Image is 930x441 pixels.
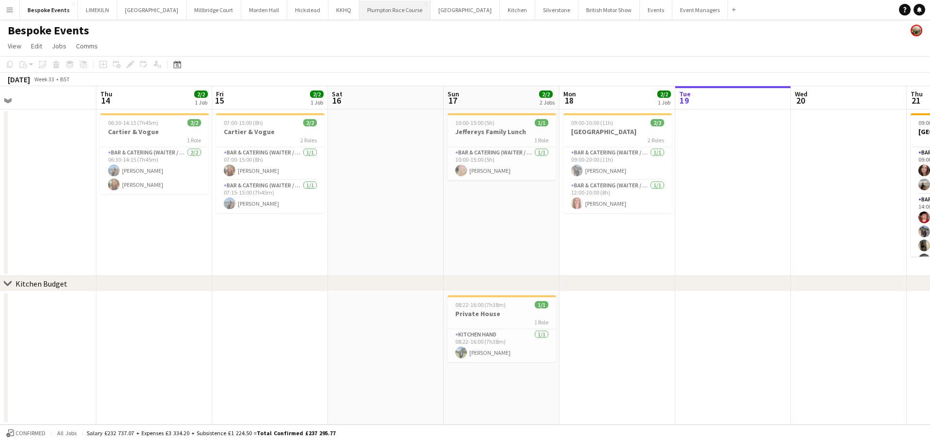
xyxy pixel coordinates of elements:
span: 1/1 [535,119,548,126]
span: Confirmed [15,430,46,437]
div: 2 Jobs [540,99,555,106]
span: 2/2 [303,119,317,126]
span: 06:30-14:15 (7h45m) [108,119,158,126]
button: Bespoke Events [20,0,78,19]
button: Events [640,0,672,19]
a: View [4,40,25,52]
span: Sun [448,90,459,98]
span: All jobs [55,429,78,437]
span: 10:00-15:00 (5h) [455,119,495,126]
span: 17 [446,95,459,106]
app-job-card: 09:00-20:00 (11h)2/2[GEOGRAPHIC_DATA]2 RolesBar & Catering (Waiter / waitress)1/109:00-20:00 (11h... [563,113,672,213]
app-card-role: Bar & Catering (Waiter / waitress)1/109:00-20:00 (11h)[PERSON_NAME] [563,147,672,180]
span: Fri [216,90,224,98]
span: Edit [31,42,42,50]
span: Week 33 [32,76,56,83]
button: KKHQ [328,0,359,19]
app-card-role: Bar & Catering (Waiter / waitress)1/112:00-20:00 (8h)[PERSON_NAME] [563,180,672,213]
app-card-role: Bar & Catering (Waiter / waitress)1/107:15-15:00 (7h45m)[PERSON_NAME] [216,180,325,213]
h3: Private House [448,309,556,318]
button: Confirmed [5,428,47,439]
span: 2/2 [310,91,324,98]
h1: Bespoke Events [8,23,89,38]
span: 07:00-15:00 (8h) [224,119,263,126]
button: [GEOGRAPHIC_DATA] [117,0,186,19]
span: Total Confirmed £237 295.77 [257,429,336,437]
span: 2/2 [539,91,553,98]
div: Salary £232 737.07 + Expenses £3 334.20 + Subsistence £1 224.50 = [87,429,336,437]
span: 08:22-16:00 (7h38m) [455,301,506,308]
h3: [GEOGRAPHIC_DATA] [563,127,672,136]
app-card-role: Bar & Catering (Waiter / waitress)2/206:30-14:15 (7h45m)[PERSON_NAME][PERSON_NAME] [100,147,209,194]
span: 1 Role [534,137,548,144]
span: 15 [215,95,224,106]
div: [DATE] [8,75,30,84]
h3: Cartier & Vogue [100,127,209,136]
span: View [8,42,21,50]
app-card-role: Bar & Catering (Waiter / waitress)1/110:00-15:00 (5h)[PERSON_NAME] [448,147,556,180]
app-user-avatar: Staffing Manager [911,25,922,36]
app-card-role: Kitchen Hand1/108:22-16:00 (7h38m)[PERSON_NAME] [448,329,556,362]
button: LIMEKILN [78,0,117,19]
span: 2/2 [651,119,664,126]
span: Tue [679,90,691,98]
div: 1 Job [310,99,323,106]
span: 20 [793,95,807,106]
span: Sat [332,90,342,98]
span: 2/2 [194,91,208,98]
button: Event Managers [672,0,728,19]
span: 2/2 [187,119,201,126]
div: BST [60,76,70,83]
app-job-card: 06:30-14:15 (7h45m)2/2Cartier & Vogue1 RoleBar & Catering (Waiter / waitress)2/206:30-14:15 (7h45... [100,113,209,194]
span: Thu [100,90,112,98]
span: 2/2 [657,91,671,98]
span: Comms [76,42,98,50]
button: [GEOGRAPHIC_DATA] [431,0,500,19]
button: Kitchen [500,0,535,19]
span: 2 Roles [648,137,664,144]
app-job-card: 08:22-16:00 (7h38m)1/1Private House1 RoleKitchen Hand1/108:22-16:00 (7h38m)[PERSON_NAME] [448,295,556,362]
a: Comms [72,40,102,52]
a: Jobs [48,40,70,52]
span: 1/1 [535,301,548,308]
a: Edit [27,40,46,52]
span: 21 [909,95,923,106]
span: Thu [911,90,923,98]
h3: Jeffereys Family Lunch [448,127,556,136]
span: 2 Roles [300,137,317,144]
button: Morden Hall [241,0,287,19]
h3: Cartier & Vogue [216,127,325,136]
span: Wed [795,90,807,98]
app-job-card: 07:00-15:00 (8h)2/2Cartier & Vogue2 RolesBar & Catering (Waiter / waitress)1/107:00-15:00 (8h)[PE... [216,113,325,213]
button: Millbridge Court [186,0,241,19]
button: Plumpton Race Course [359,0,431,19]
button: Silverstone [535,0,578,19]
span: 14 [99,95,112,106]
span: 09:00-20:00 (11h) [571,119,613,126]
span: 16 [330,95,342,106]
span: 19 [678,95,691,106]
app-job-card: 10:00-15:00 (5h)1/1Jeffereys Family Lunch1 RoleBar & Catering (Waiter / waitress)1/110:00-15:00 (... [448,113,556,180]
div: Kitchen Budget [15,279,67,289]
button: Hickstead [287,0,328,19]
app-card-role: Bar & Catering (Waiter / waitress)1/107:00-15:00 (8h)[PERSON_NAME] [216,147,325,180]
span: 1 Role [534,319,548,326]
div: 1 Job [195,99,207,106]
div: 1 Job [658,99,670,106]
span: Jobs [52,42,66,50]
span: Mon [563,90,576,98]
span: 1 Role [187,137,201,144]
button: British Motor Show [578,0,640,19]
span: 18 [562,95,576,106]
